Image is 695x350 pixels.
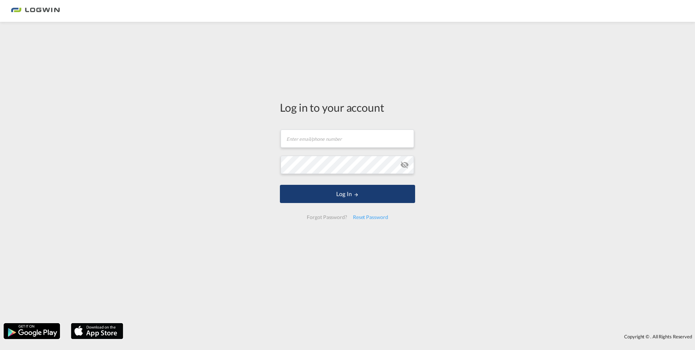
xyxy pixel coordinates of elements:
div: Forgot Password? [304,211,350,224]
img: google.png [3,322,61,340]
div: Copyright © . All Rights Reserved [127,330,695,343]
button: LOGIN [280,185,415,203]
img: apple.png [70,322,124,340]
img: bc73a0e0d8c111efacd525e4c8ad7d32.png [11,3,60,19]
div: Log in to your account [280,100,415,115]
input: Enter email/phone number [281,130,414,148]
md-icon: icon-eye-off [400,160,409,169]
div: Reset Password [350,211,391,224]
